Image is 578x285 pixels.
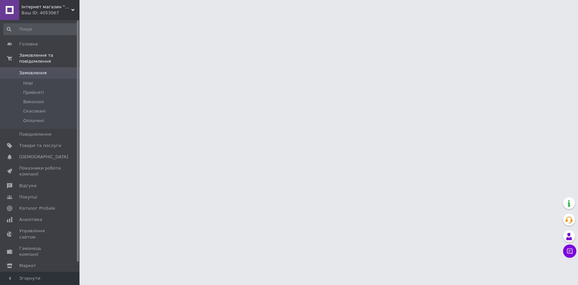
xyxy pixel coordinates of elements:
span: Нові [23,80,33,86]
span: Показники роботи компанії [19,165,61,177]
span: Товари та послуги [19,143,61,149]
span: Маркет [19,263,36,269]
span: Гаманець компанії [19,246,61,257]
div: Ваш ID: 4053067 [22,10,79,16]
span: Повідомлення [19,131,51,137]
span: [DEMOGRAPHIC_DATA] [19,154,68,160]
span: Оплачені [23,118,44,124]
span: Прийняті [23,90,44,96]
span: Виконані [23,99,44,105]
span: Каталог ProSale [19,205,55,211]
span: Інтернет магазин "Smart Shop" [22,4,71,10]
span: Замовлення [19,70,47,76]
span: Скасовані [23,108,46,114]
input: Пошук [3,23,78,35]
button: Чат з покупцем [563,245,576,258]
span: Покупці [19,194,37,200]
span: Відгуки [19,183,36,189]
span: Замовлення та повідомлення [19,52,79,64]
span: Управління сайтом [19,228,61,240]
span: Аналітика [19,217,42,223]
span: Головна [19,41,38,47]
